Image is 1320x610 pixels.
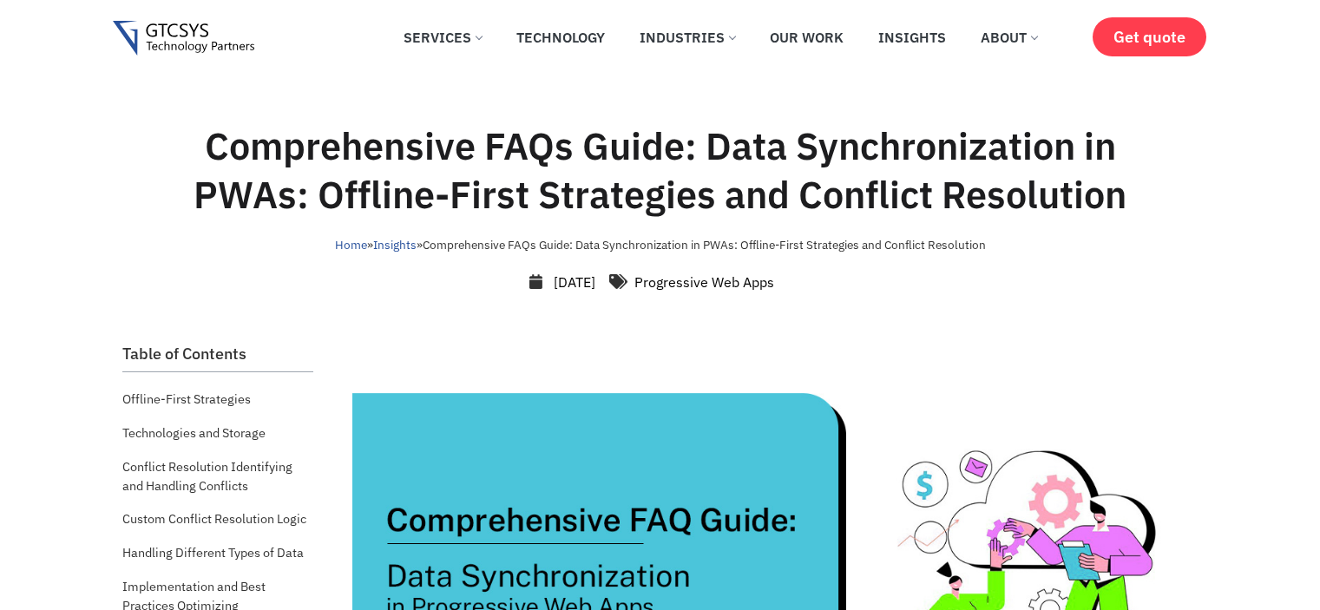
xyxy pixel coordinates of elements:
a: Technologies and Storage [122,419,266,447]
h2: Table of Contents [122,344,313,364]
span: Get quote [1113,28,1185,46]
a: Custom Conflict Resolution Logic [122,505,306,533]
a: Insights [373,237,417,253]
span: » » [335,237,986,253]
a: Offline-First Strategies [122,385,251,413]
a: Technology [503,18,618,56]
a: About [968,18,1050,56]
time: [DATE] [554,273,595,291]
a: Handling Different Types of Data [122,539,304,567]
h1: Comprehensive FAQs Guide: Data Synchronization in PWAs: Offline-First Strategies and Conflict Res... [168,121,1153,219]
a: Industries [627,18,748,56]
img: Gtcsys logo [113,21,254,56]
a: Services [391,18,495,56]
a: Conflict Resolution Identifying and Handling Conflicts [122,453,313,499]
a: Our Work [757,18,857,56]
a: Progressive Web Apps [634,273,774,291]
a: Get quote [1093,17,1206,56]
a: Insights [865,18,959,56]
span: Comprehensive FAQs Guide: Data Synchronization in PWAs: Offline-First Strategies and Conflict Res... [423,237,986,253]
iframe: chat widget [1212,502,1320,584]
a: Home [335,237,367,253]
